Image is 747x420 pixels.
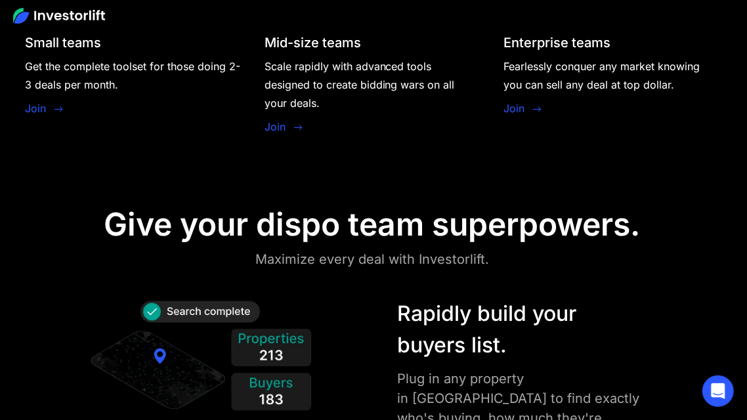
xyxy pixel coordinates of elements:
a: Join [25,100,46,116]
div: Fearlessly conquer any market knowing you can sell any deal at top dollar. [503,57,719,94]
div: Give your dispo team superpowers. [104,205,641,243]
div: Mid-size teams [265,35,361,51]
div: Scale rapidly with advanced tools designed to create bidding wars on all your deals. [265,57,480,112]
div: Rapidly build your buyers list. [397,298,642,361]
div: Enterprise teams [503,35,610,51]
div: Get the complete toolset for those doing 2-3 deals per month. [25,57,241,94]
div: Open Intercom Messenger [702,375,734,407]
div: Maximize every deal with Investorlift. [255,249,489,270]
a: Join [503,100,524,116]
div: Small teams [25,35,101,51]
a: Join [265,119,286,135]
